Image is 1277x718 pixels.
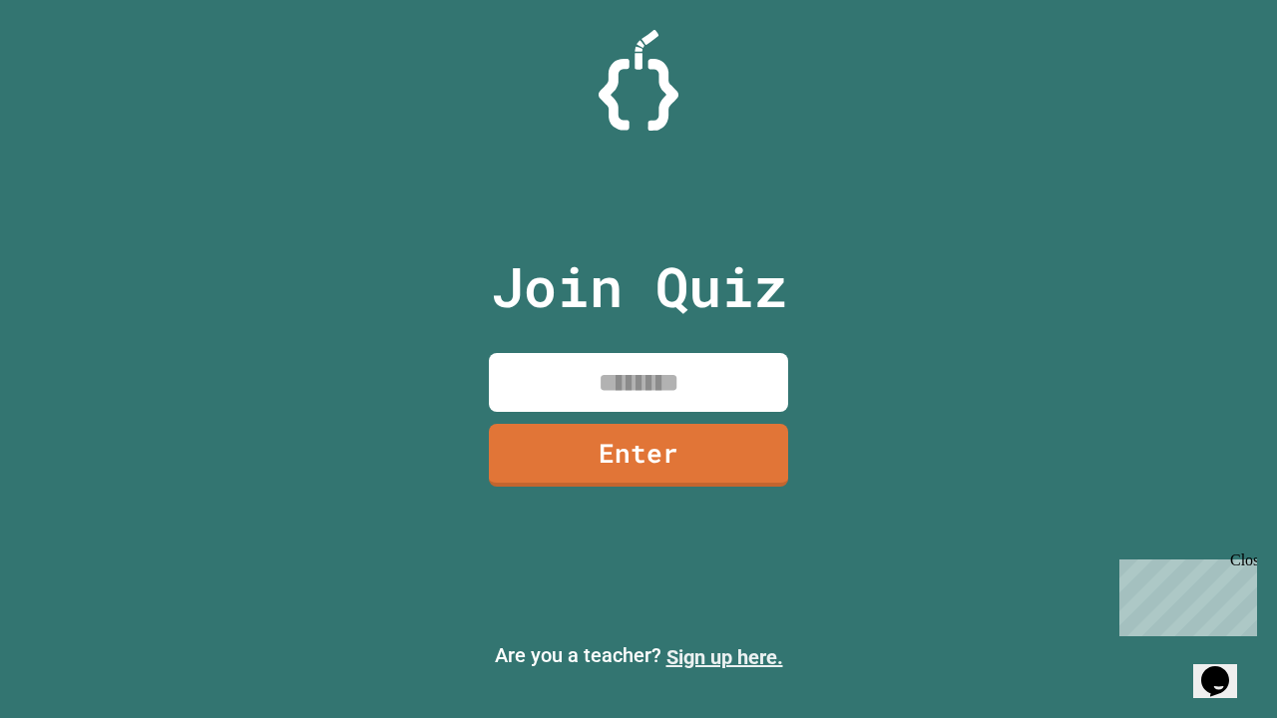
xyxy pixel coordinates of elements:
iframe: chat widget [1193,638,1257,698]
div: Chat with us now!Close [8,8,138,127]
iframe: chat widget [1111,551,1257,636]
p: Join Quiz [491,245,787,328]
img: Logo.svg [599,30,678,131]
p: Are you a teacher? [16,640,1261,672]
a: Enter [489,424,788,487]
a: Sign up here. [666,645,783,669]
